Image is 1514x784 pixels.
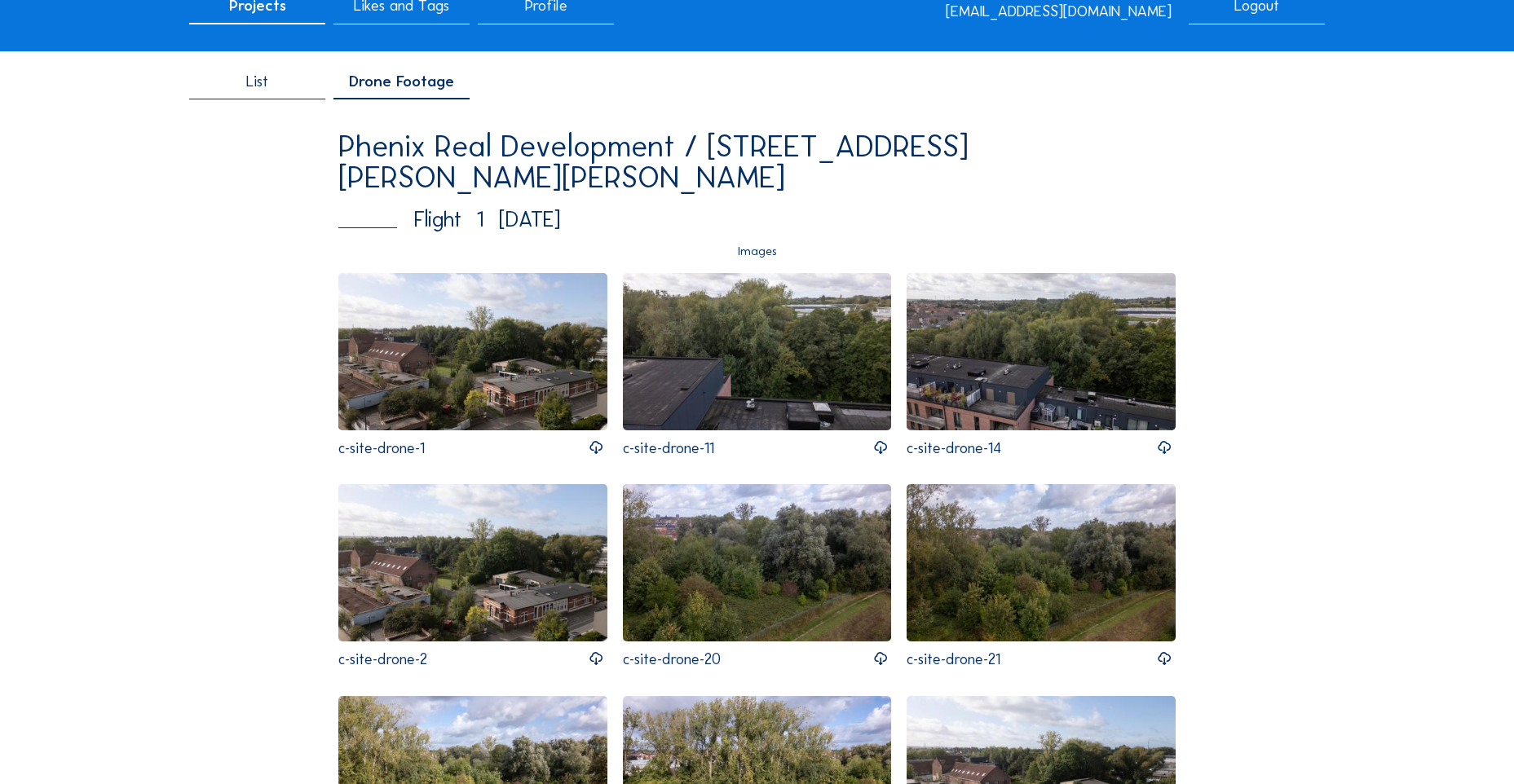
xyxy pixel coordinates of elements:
[338,131,1176,192] div: Phenix Real Development / [STREET_ADDRESS][PERSON_NAME][PERSON_NAME]
[338,441,425,456] p: c-site-drone-1
[338,273,607,429] img: Thumbnail for 259
[476,209,483,230] div: 1
[623,273,892,429] img: Thumbnail for 263
[623,652,721,667] p: c-site-drone-20
[499,209,560,230] div: [DATE]
[907,273,1176,429] img: Thumbnail for 264
[623,441,714,456] p: c-site-drone-11
[907,652,1000,667] p: c-site-drone-21
[338,245,1176,258] div: Images
[338,652,427,667] p: c-site-drone-2
[338,484,607,641] img: Thumbnail for 260
[246,74,268,90] span: List
[907,484,1176,641] img: Thumbnail for 266
[907,441,1001,456] p: c-site-drone-14
[623,484,892,641] img: Thumbnail for 265
[338,209,1160,230] div: Flight
[349,74,454,90] span: Drone Footage
[946,4,1172,20] div: [EMAIL_ADDRESS][DOMAIN_NAME]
